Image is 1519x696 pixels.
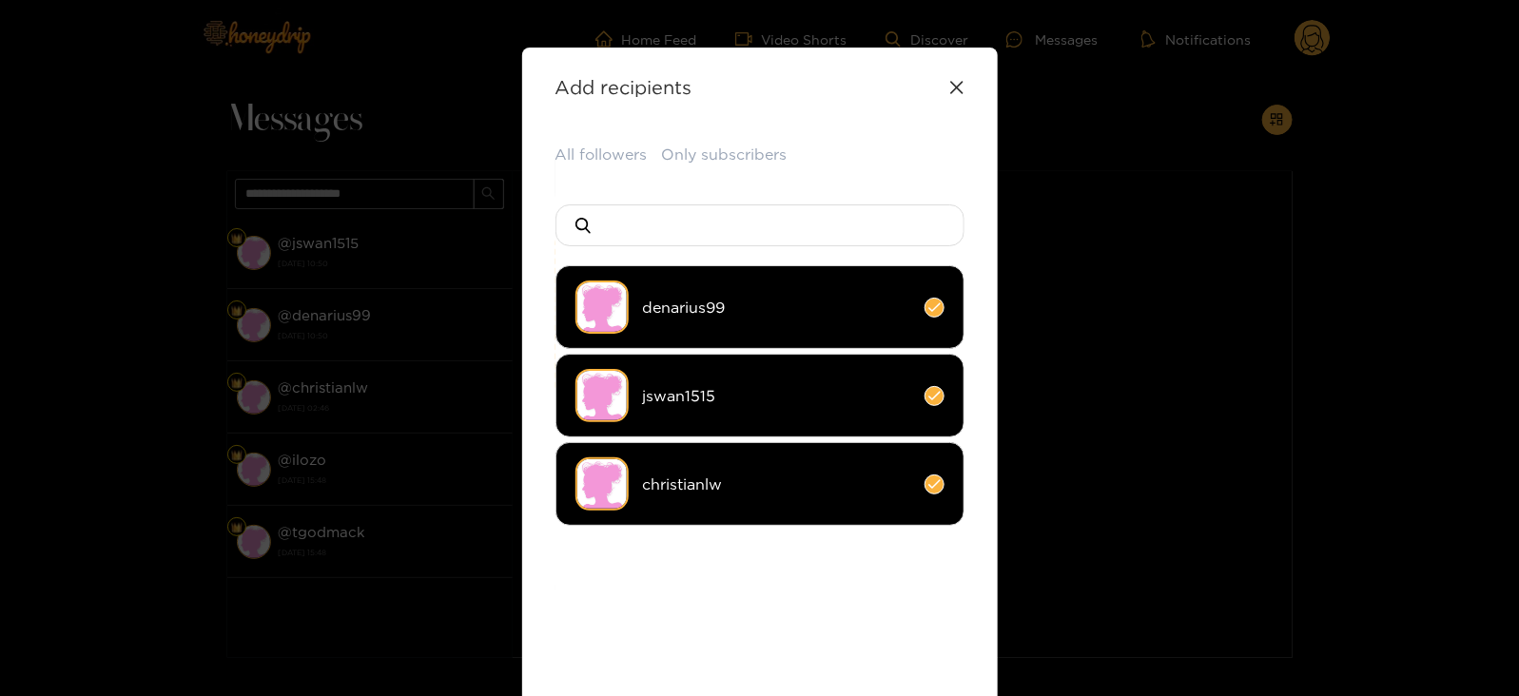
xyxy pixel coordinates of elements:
[575,280,629,334] img: no-avatar.png
[643,297,910,319] span: denarius99
[575,369,629,422] img: no-avatar.png
[662,144,788,165] button: Only subscribers
[575,457,629,511] img: no-avatar.png
[555,144,648,165] button: All followers
[555,76,692,98] strong: Add recipients
[643,474,910,495] span: christianlw
[643,385,910,407] span: jswan1515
